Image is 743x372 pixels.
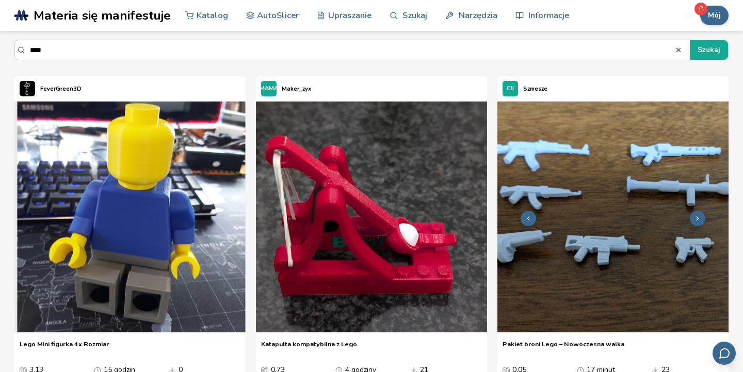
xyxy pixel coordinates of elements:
[20,81,35,96] img: Profil FeverGreen3D
[507,84,514,92] font: CII
[402,9,427,21] font: Szukaj
[698,45,720,55] font: Szukaj
[690,40,728,60] button: Szukaj
[523,85,547,93] font: Szmesze
[261,340,357,356] a: Katapulta kompatybilna z Lego
[282,85,311,93] font: Maker_zyx
[20,340,109,348] font: Lego Mini figurka 4x Rozmiar
[30,41,675,59] input: Szukaj
[20,340,109,356] a: Lego Mini figurka 4x Rozmiar
[260,84,278,92] font: MAMA
[261,340,357,348] font: Katapulta kompatybilna z Lego
[40,85,82,93] font: FeverGreen3D
[459,9,497,21] font: Narzędzia
[503,340,624,348] font: Pakiet broni Lego – Nowoczesna walka
[257,9,299,21] font: AutoSlicer
[528,9,569,21] font: Informacje
[713,342,736,365] button: Wyślij opinię e-mailem
[328,9,372,21] font: Upraszanie
[700,6,729,25] button: Mój
[675,46,685,54] button: Szukaj
[34,7,171,24] font: Materia się manifestuje
[503,340,624,356] a: Pakiet broni Lego – Nowoczesna walka
[708,10,721,20] font: Mój
[14,76,87,102] a: Profil FeverGreen3DFeverGreen3D
[197,9,228,21] font: Katalog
